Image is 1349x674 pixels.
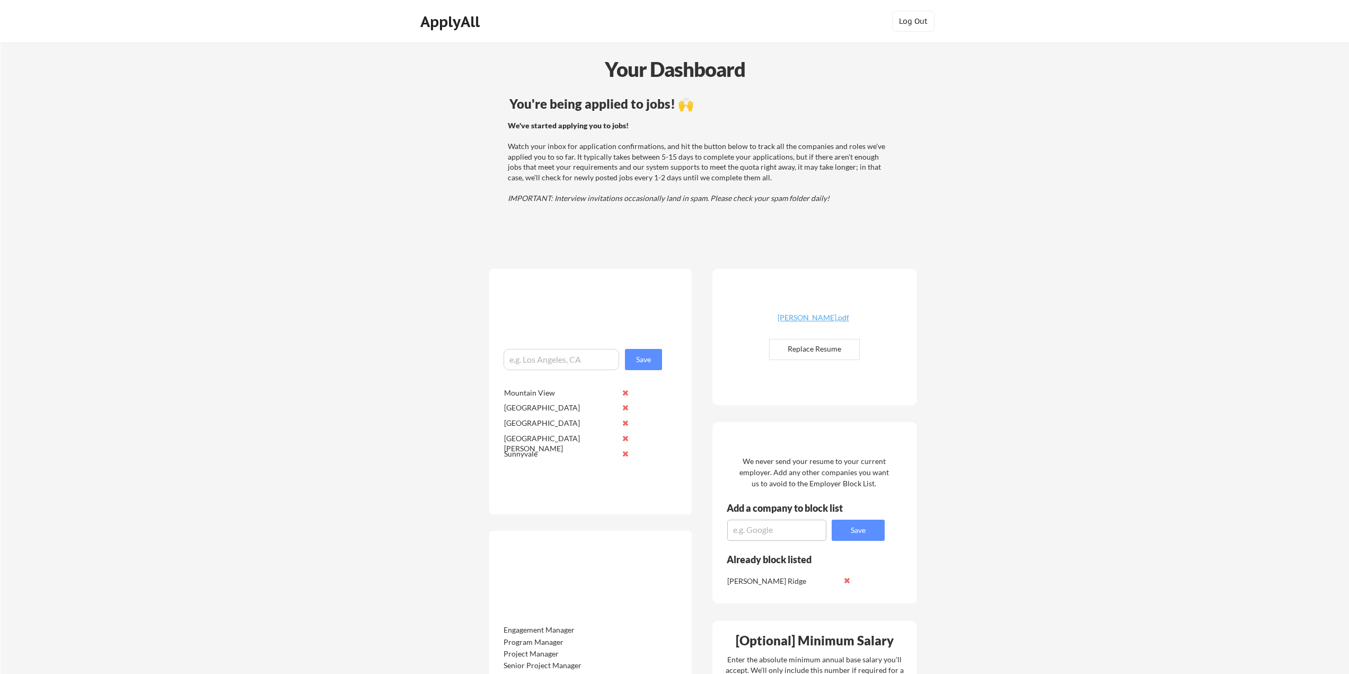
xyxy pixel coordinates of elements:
div: [PERSON_NAME] Ridge [727,576,839,587]
a: [PERSON_NAME].pdf [750,314,876,330]
div: [GEOGRAPHIC_DATA][PERSON_NAME] [504,433,616,454]
button: Save [625,349,662,370]
div: [GEOGRAPHIC_DATA] [504,418,616,428]
div: Engagement Manager [504,625,615,635]
div: We never send your resume to your current employer. Add any other companies you want us to avoid ... [738,456,889,489]
div: Senior Project Manager [504,660,615,671]
div: Already block listed [727,555,870,564]
div: ApplyAll [420,13,483,31]
input: e.g. Los Angeles, CA [504,349,619,370]
div: Sunnyvale [504,449,616,459]
button: Log Out [892,11,934,32]
div: Project Manager [504,649,615,659]
em: IMPORTANT: Interview invitations occasionally land in spam. Please check your spam folder daily! [508,194,830,203]
div: Your Dashboard [1,54,1349,84]
div: Program Manager [504,637,615,647]
div: Watch your inbox for application confirmations, and hit the button below to track all the compani... [508,120,890,204]
div: Mountain View [504,388,616,398]
button: Save [832,520,885,541]
div: Add a company to block list [727,503,859,513]
div: [GEOGRAPHIC_DATA] [504,402,616,413]
div: You're being applied to jobs! 🙌 [509,98,892,110]
div: [PERSON_NAME].pdf [750,314,876,321]
div: [Optional] Minimum Salary [716,634,913,647]
strong: We've started applying you to jobs! [508,121,629,130]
